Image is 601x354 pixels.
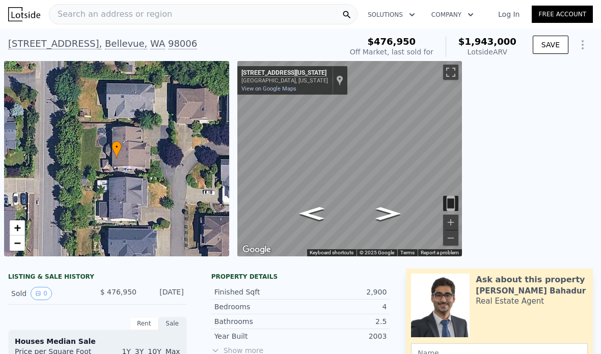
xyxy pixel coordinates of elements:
[145,287,184,300] div: [DATE]
[214,287,300,297] div: Finished Sqft
[443,196,458,211] button: Toggle motion tracking
[476,286,586,296] div: [PERSON_NAME] Bahadur
[421,250,459,255] a: Report a problem
[300,316,387,327] div: 2.5
[368,36,416,47] span: $476,950
[476,296,544,306] div: Real Estate Agent
[49,8,172,20] span: Search an address or region
[300,331,387,341] div: 2003
[214,316,300,327] div: Bathrooms
[360,250,394,255] span: © 2025 Google
[310,249,353,256] button: Keyboard shortcuts
[300,302,387,312] div: 4
[288,204,335,223] path: Go North, Lake Washington Blvd SE
[158,317,187,330] div: Sale
[237,61,462,256] div: Street View
[10,235,25,251] a: Zoom out
[112,141,122,159] div: •
[31,287,52,300] button: View historical data
[100,288,136,296] span: $ 476,950
[532,6,593,23] a: Free Account
[11,287,89,300] div: Sold
[130,317,158,330] div: Rent
[443,230,458,246] button: Zoom out
[458,47,516,57] div: Lotside ARV
[486,9,532,19] a: Log In
[400,250,415,255] a: Terms
[14,221,21,234] span: +
[14,237,21,249] span: −
[476,274,585,286] div: Ask about this property
[458,36,516,47] span: $1,943,000
[443,65,458,80] button: Toggle fullscreen view
[214,302,300,312] div: Bedrooms
[10,220,25,235] a: Zoom in
[336,75,343,86] a: Show location on map
[8,273,187,283] div: LISTING & SALE HISTORY
[365,204,411,223] path: Go South, Lake Washington Blvd SE
[533,36,568,54] button: SAVE
[572,35,593,55] button: Show Options
[15,336,180,346] div: Houses Median Sale
[237,61,462,256] div: Map
[240,243,274,256] a: Open this area in Google Maps (opens a new window)
[360,6,423,24] button: Solutions
[423,6,482,24] button: Company
[211,273,390,281] div: Property details
[241,85,296,92] a: View on Google Maps
[214,331,300,341] div: Year Built
[8,7,40,21] img: Lotside
[443,215,458,230] button: Zoom in
[240,243,274,256] img: Google
[112,142,122,152] span: •
[300,287,387,297] div: 2,900
[350,47,433,57] div: Off Market, last sold for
